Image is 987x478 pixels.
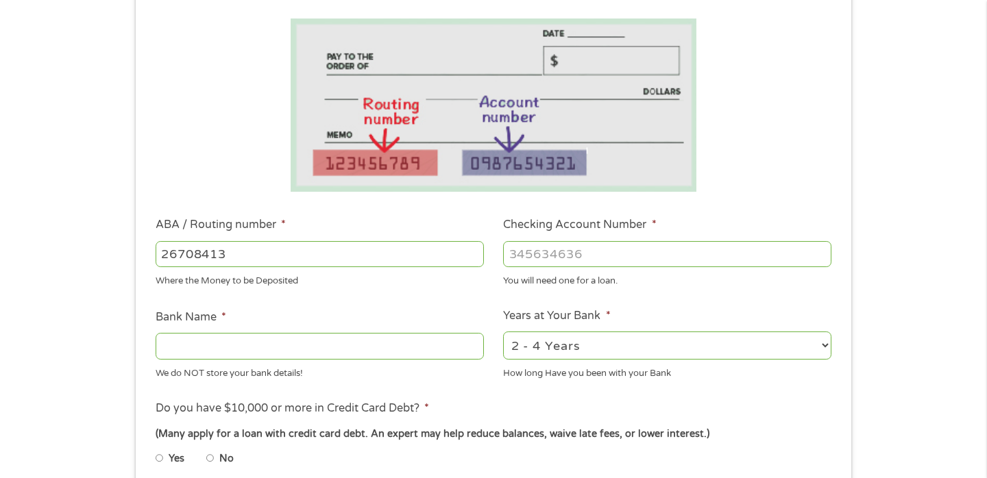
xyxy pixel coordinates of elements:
[503,218,656,232] label: Checking Account Number
[503,309,610,323] label: Years at Your Bank
[291,18,696,192] img: Routing number location
[156,241,484,267] input: 263177916
[219,451,234,466] label: No
[169,451,184,466] label: Yes
[156,310,226,325] label: Bank Name
[503,270,831,288] div: You will need one for a loan.
[156,427,831,442] div: (Many apply for a loan with credit card debt. An expert may help reduce balances, waive late fees...
[156,270,484,288] div: Where the Money to be Deposited
[503,241,831,267] input: 345634636
[156,401,429,416] label: Do you have $10,000 or more in Credit Card Debt?
[156,218,286,232] label: ABA / Routing number
[156,362,484,380] div: We do NOT store your bank details!
[503,362,831,380] div: How long Have you been with your Bank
